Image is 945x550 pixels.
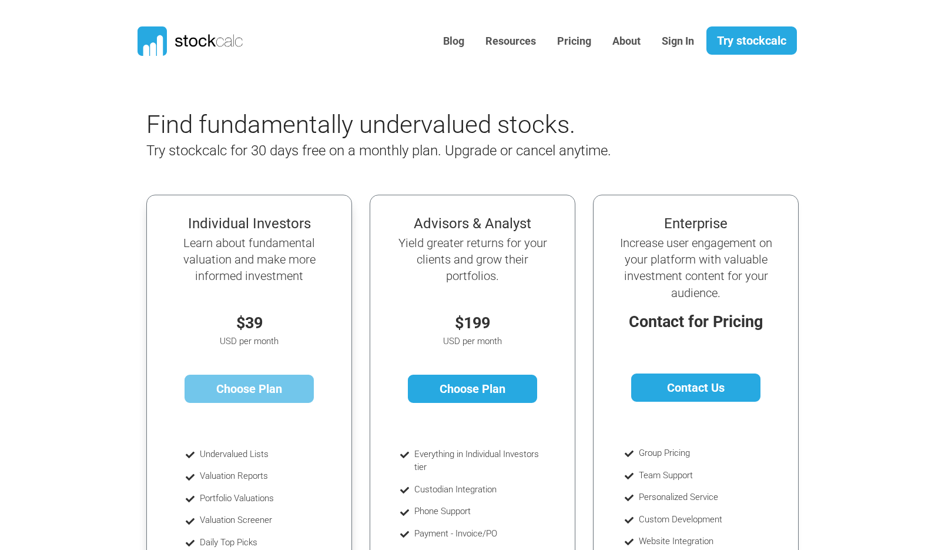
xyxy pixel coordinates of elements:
a: Try stockcalc [706,26,797,55]
p: Contact for Pricing [618,310,774,334]
li: Phone Support [414,505,541,518]
a: Sign In [653,27,703,56]
a: Resources [477,27,545,56]
li: Undervalued Lists [200,448,317,461]
a: About [604,27,649,56]
li: Valuation Screener [200,514,317,527]
li: Personalized Service [639,491,763,504]
li: Team Support [639,469,763,482]
p: $199 [394,311,551,335]
h4: Individual Investors [171,215,327,232]
li: Everything in Individual Investors tier [414,448,541,474]
li: Daily Top Picks [200,536,317,549]
li: Custodian Integration [414,483,541,496]
h5: Learn about fundamental valuation and make more informed investment [171,235,327,285]
li: Website Integration [639,535,763,548]
li: Group Pricing [639,446,763,460]
a: Blog [434,27,473,56]
a: Choose Plan [185,375,314,403]
a: Choose Plan [408,375,538,403]
h4: Enterprise [618,215,774,232]
a: Contact Us [631,374,761,402]
a: Pricing [548,27,600,56]
h2: Find fundamentally undervalued stocks. [146,110,687,139]
p: USD per month [171,335,327,348]
h5: Increase user engagement on your platform with valuable investment content for your audience. [618,235,774,301]
p: $39 [171,311,327,335]
li: Payment - Invoice/PO [414,527,541,541]
li: Valuation Reports [200,469,317,483]
li: Custom Development [639,513,763,526]
h5: Yield greater returns for your clients and grow their portfolios. [394,235,551,285]
p: USD per month [394,335,551,348]
h4: Advisors & Analyst [394,215,551,232]
h4: Try stockcalc for 30 days free on a monthly plan. Upgrade or cancel anytime. [146,142,687,159]
li: Portfolio Valuations [200,492,317,505]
